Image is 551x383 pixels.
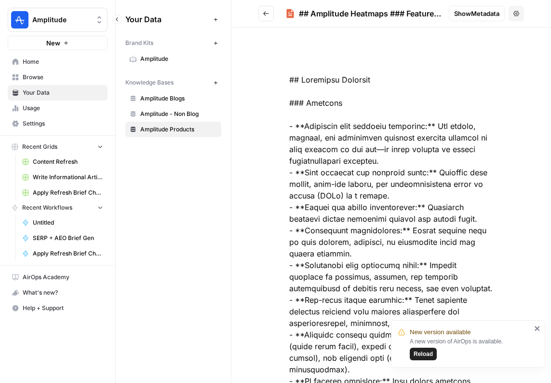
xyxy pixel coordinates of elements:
a: Browse [8,70,108,85]
span: Apply Refresh Brief Changes Grid [33,188,103,197]
span: Content Refresh [33,157,103,166]
span: Amplitude [140,55,217,63]
span: Amplitude [32,15,91,25]
span: Amplitude Blogs [140,94,217,103]
span: Usage [23,104,103,113]
a: Amplitude [125,51,221,67]
a: Amplitude - Non Blog [125,106,221,122]
span: Amplitude - Non Blog [140,110,217,118]
button: Reload [410,348,437,360]
a: Settings [8,116,108,131]
a: Apply Refresh Brief Changes [18,246,108,261]
a: Write Informational Article [18,170,108,185]
span: Reload [414,350,433,358]
span: Settings [23,119,103,128]
div: ## Amplitude Heatmaps ### Features - **Visual... [299,8,441,19]
span: New version available [410,327,470,337]
a: Usage [8,100,108,116]
a: Amplitude Products [125,122,221,137]
a: SERP + AEO Brief Gen [18,230,108,246]
button: Workspace: Amplitude [8,8,108,32]
span: Apply Refresh Brief Changes [33,249,103,258]
button: Recent Grids [8,140,108,154]
a: Amplitude Blogs [125,91,221,106]
span: Home [23,57,103,66]
span: New [46,38,60,48]
span: Recent Grids [22,142,57,151]
span: Write Informational Article [33,173,103,182]
button: Recent Workflows [8,200,108,215]
span: Brand Kits [125,39,153,47]
span: Untitled [33,218,103,227]
span: Show Metadata [454,9,499,18]
div: What's new? [8,285,107,300]
span: Knowledge Bases [125,78,174,87]
span: Recent Workflows [22,203,72,212]
a: AirOps Academy [8,270,108,285]
span: Browse [23,73,103,82]
div: A new version of AirOps is available. [410,337,531,360]
a: Home [8,54,108,70]
span: Help + Support [23,304,103,312]
span: Your Data [23,88,103,97]
span: Your Data [125,14,210,25]
span: Amplitude Products [140,125,217,134]
span: AirOps Academy [23,273,103,282]
button: close [534,325,541,332]
button: Go back [258,6,274,21]
span: SERP + AEO Brief Gen [33,234,103,242]
button: New [8,36,108,50]
button: ShowMetadata [449,6,505,21]
a: Untitled [18,215,108,230]
a: Apply Refresh Brief Changes Grid [18,185,108,200]
img: Amplitude Logo [11,11,28,28]
a: Content Refresh [18,154,108,170]
button: What's new? [8,285,108,300]
button: Help + Support [8,300,108,316]
a: Your Data [8,85,108,100]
